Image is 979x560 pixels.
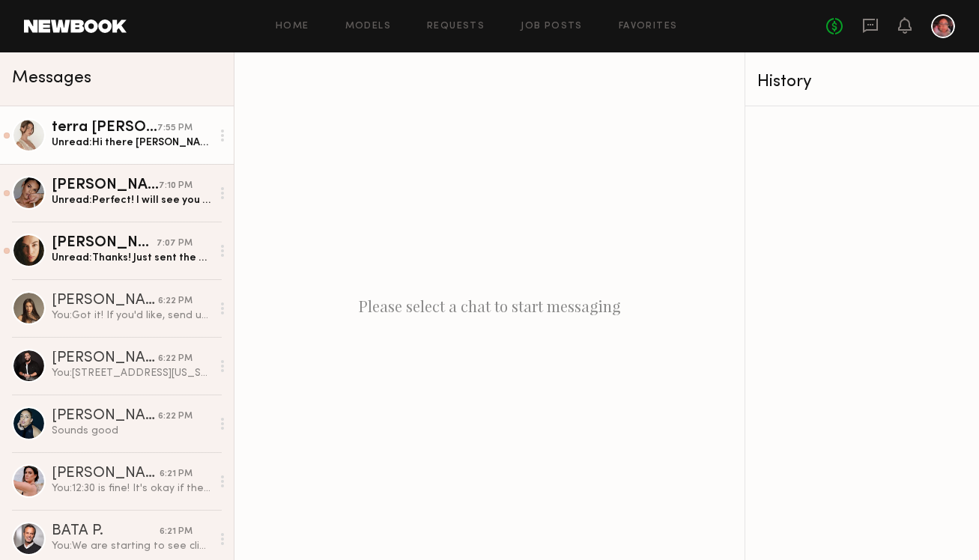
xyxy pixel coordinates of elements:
div: [PERSON_NAME] [52,236,157,251]
div: 6:22 PM [158,410,193,424]
div: You: We are starting to see clients at 10:30a, so if you can come then, great. Otherwise, if you'... [52,539,211,553]
div: 6:21 PM [160,467,193,481]
div: terra [PERSON_NAME] [52,121,157,136]
a: Requests [427,22,485,31]
div: 6:22 PM [158,294,193,308]
div: You: Got it! If you'd like, send us a video of you with your current hair from a few different an... [52,308,211,323]
div: [PERSON_NAME] [52,293,158,308]
span: Messages [12,70,91,87]
a: Job Posts [521,22,583,31]
div: [PERSON_NAME] [52,409,158,424]
a: Home [276,22,309,31]
div: [PERSON_NAME] [52,351,158,366]
div: Unread: Hi there [PERSON_NAME], I do apologize for my late response– my son was home sick all day... [52,136,211,150]
div: 7:55 PM [157,121,193,136]
div: [PERSON_NAME] [52,466,160,481]
div: BATA P. [52,524,160,539]
div: 6:21 PM [160,525,193,539]
div: Unread: Perfect! I will see you [DATE]! Thank you so much [52,193,211,207]
div: 7:07 PM [157,237,193,251]
div: [PERSON_NAME] [52,178,159,193]
div: Sounds good [52,424,211,438]
a: Favorites [619,22,678,31]
div: History [757,73,967,91]
a: Models [345,22,391,31]
div: You: [STREET_ADDRESS][US_STATE] [52,366,211,380]
div: 6:22 PM [158,352,193,366]
div: 7:10 PM [159,179,193,193]
div: Unread: Thanks! Just sent the mail :) [52,251,211,265]
div: You: 12:30 is fine! It's okay if they're spread around. [52,481,211,496]
div: Please select a chat to start messaging [234,52,745,560]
